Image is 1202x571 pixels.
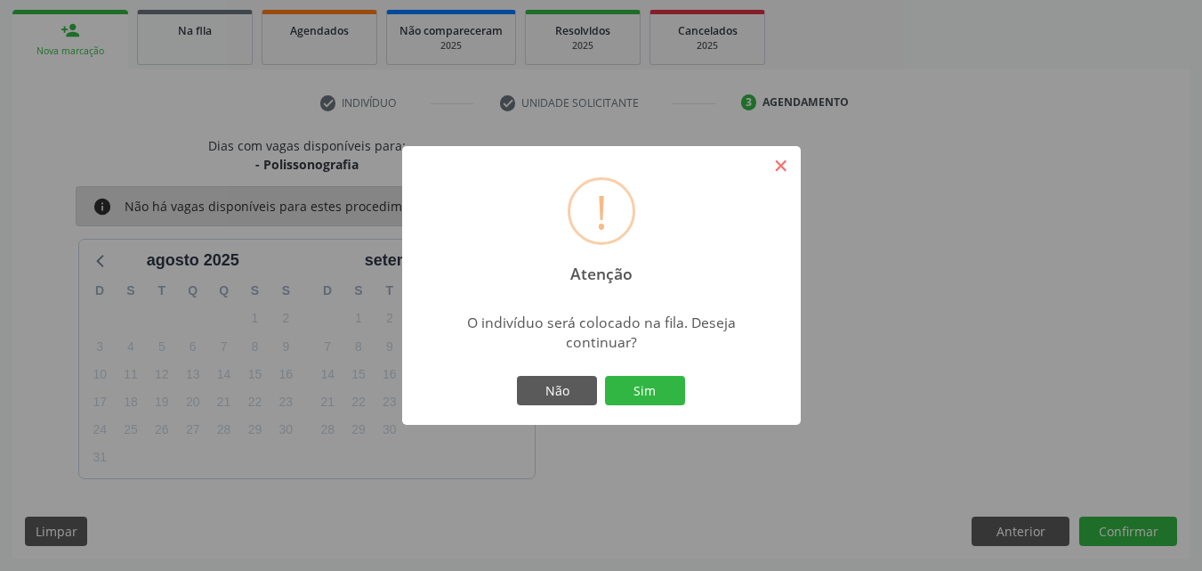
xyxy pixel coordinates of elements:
[444,313,758,352] div: O indivíduo será colocado na fila. Deseja continuar?
[595,180,608,242] div: !
[766,151,796,181] button: Close this dialog
[605,376,685,406] button: Sim
[554,252,648,283] h2: Atenção
[517,376,597,406] button: Não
